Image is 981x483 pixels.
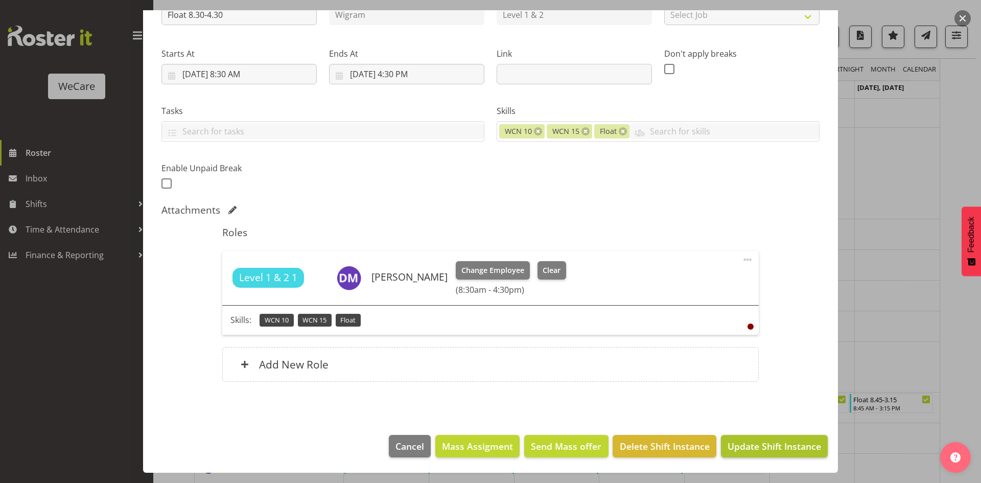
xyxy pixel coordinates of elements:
label: Ends At [329,48,484,60]
h5: Attachments [161,204,220,216]
h6: [PERSON_NAME] [371,271,448,283]
label: Link [497,48,652,60]
button: Change Employee [456,261,530,280]
span: Update Shift Instance [728,440,821,453]
button: Send Mass offer [524,435,608,457]
img: deepti-mahajan10466.jpg [337,266,361,290]
label: Starts At [161,48,317,60]
input: Shift Instance Name [161,5,317,25]
button: Mass Assigment [435,435,520,457]
input: Click to select... [329,64,484,84]
span: Float [340,315,356,325]
span: Send Mass offer [531,440,601,453]
h6: (8:30am - 4:30pm) [456,285,566,295]
span: Change Employee [461,265,524,276]
h5: Roles [222,226,758,239]
span: Level 1 & 2 1 [239,270,297,285]
span: Clear [543,265,560,276]
span: Delete Shift Instance [620,440,710,453]
button: Feedback - Show survey [962,206,981,276]
span: WCN 10 [505,126,532,137]
button: Cancel [389,435,431,457]
p: Skills: [230,314,251,326]
input: Search for tasks [162,123,484,139]
label: Enable Unpaid Break [161,162,317,174]
span: Feedback [967,217,976,252]
label: Don't apply breaks [664,48,820,60]
label: Tasks [161,105,484,117]
h6: Add New Role [259,358,329,371]
input: Search for skills [629,123,819,139]
button: Delete Shift Instance [613,435,716,457]
span: Mass Assigment [442,440,513,453]
div: User is clocked out [748,324,754,330]
button: Clear [538,261,567,280]
input: Click to select... [161,64,317,84]
span: WCN 15 [552,126,579,137]
span: WCN 15 [302,315,326,325]
img: help-xxl-2.png [950,452,961,463]
span: Float [600,126,617,137]
span: Cancel [395,440,424,453]
span: WCN 10 [265,315,289,325]
label: Skills [497,105,820,117]
button: Update Shift Instance [721,435,828,457]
